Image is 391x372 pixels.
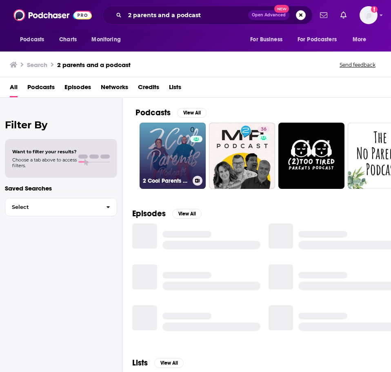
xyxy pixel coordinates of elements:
[132,358,148,368] h2: Lists
[177,108,207,118] button: View All
[360,6,378,24] button: Show profile menu
[5,204,100,210] span: Select
[54,32,82,47] a: Charts
[102,6,313,25] div: Search podcasts, credits, & more...
[13,7,92,23] img: Podchaser - Follow, Share and Rate Podcasts
[86,32,131,47] button: open menu
[14,32,55,47] button: open menu
[261,125,267,134] span: 36
[360,6,378,24] span: Logged in as GregKubie
[347,32,377,47] button: open menu
[140,123,206,189] a: 02 Cool Parents Podcast
[274,5,289,13] span: New
[132,208,202,219] a: EpisodesView All
[5,184,117,192] p: Saved Searches
[298,34,337,45] span: For Podcasters
[27,61,47,69] h3: Search
[292,32,349,47] button: open menu
[252,13,286,17] span: Open Advanced
[136,108,207,118] a: PodcastsView All
[64,81,91,97] a: Episodes
[172,209,202,219] button: View All
[136,108,171,118] h2: Podcasts
[57,61,131,69] h3: 2 parents and a podcast
[12,149,77,155] span: Want to filter your results?
[317,8,331,22] a: Show notifications dropdown
[132,358,184,368] a: ListsView All
[248,10,289,20] button: Open AdvancedNew
[337,8,350,22] a: Show notifications dropdown
[353,34,367,45] span: More
[132,208,166,219] h2: Episodes
[5,198,117,216] button: Select
[169,81,181,97] a: Lists
[125,9,248,22] input: Search podcasts, credits, & more...
[27,81,55,97] a: Podcasts
[101,81,128,97] a: Networks
[337,61,378,68] button: Send feedback
[360,6,378,24] img: User Profile
[91,34,120,45] span: Monitoring
[59,34,77,45] span: Charts
[244,32,293,47] button: open menu
[5,119,117,131] h2: Filter By
[154,358,184,368] button: View All
[209,123,275,189] a: 36
[258,126,270,132] a: 36
[12,157,77,168] span: Choose a tab above to access filters.
[138,81,159,97] a: Credits
[250,34,282,45] span: For Business
[20,34,44,45] span: Podcasts
[190,126,202,176] div: 0
[371,6,378,13] svg: Add a profile image
[10,81,18,97] a: All
[143,177,189,184] h3: 2 Cool Parents Podcast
